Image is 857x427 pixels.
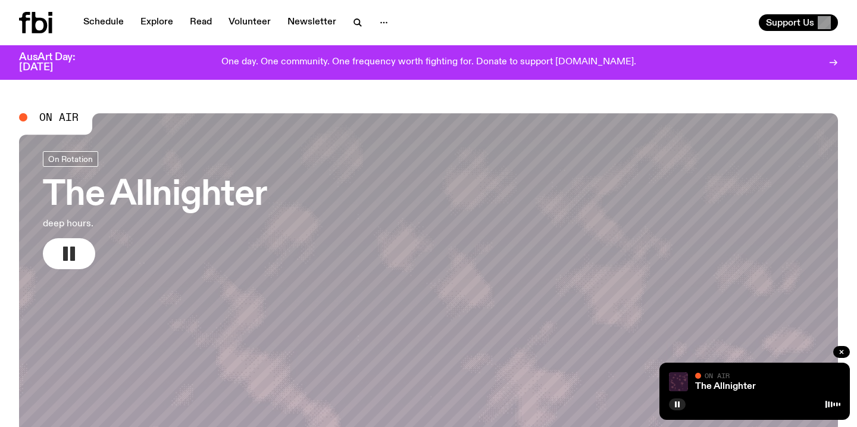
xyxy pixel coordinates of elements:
[183,14,219,31] a: Read
[43,151,98,167] a: On Rotation
[48,154,93,163] span: On Rotation
[280,14,343,31] a: Newsletter
[43,217,267,231] p: deep hours.
[766,17,814,28] span: Support Us
[221,57,636,68] p: One day. One community. One frequency worth fighting for. Donate to support [DOMAIN_NAME].
[221,14,278,31] a: Volunteer
[43,179,267,212] h3: The Allnighter
[133,14,180,31] a: Explore
[705,372,730,379] span: On Air
[76,14,131,31] a: Schedule
[43,151,267,269] a: The Allnighterdeep hours.
[695,382,756,391] a: The Allnighter
[759,14,838,31] button: Support Us
[39,112,79,123] span: On Air
[19,52,95,73] h3: AusArt Day: [DATE]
